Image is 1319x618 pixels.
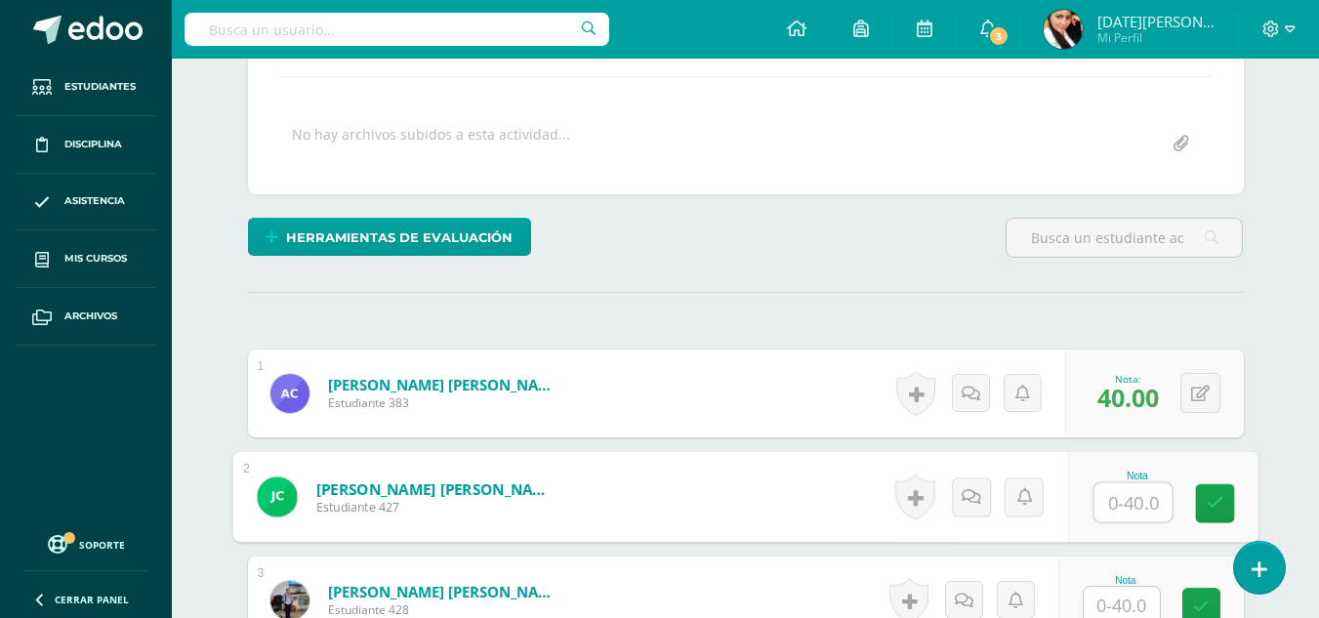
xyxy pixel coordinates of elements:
div: Nota: [1097,372,1159,386]
div: Nota [1083,575,1169,586]
span: Estudiante 427 [315,499,556,516]
input: Busca un usuario... [185,13,609,46]
a: [PERSON_NAME] [PERSON_NAME] [328,375,562,394]
a: Estudiantes [16,59,156,116]
a: [PERSON_NAME] [PERSON_NAME] [315,478,556,499]
a: Herramientas de evaluación [248,218,531,256]
img: 610ad0d831f34807110f1d13d452a28c.png [270,374,309,413]
span: Mi Perfil [1097,29,1215,46]
span: Soporte [79,538,125,552]
a: Archivos [16,288,156,346]
a: [PERSON_NAME] [PERSON_NAME] [328,582,562,601]
span: Asistencia [64,193,125,209]
span: 40.00 [1097,381,1159,414]
img: 4cbb0a1200225868eacf9208f2b39aae.png [1044,10,1083,49]
span: Herramientas de evaluación [286,220,513,256]
span: [DATE][PERSON_NAME] [1097,12,1215,31]
input: Busca un estudiante aquí... [1007,219,1242,257]
a: Disciplina [16,116,156,174]
span: Disciplina [64,137,122,152]
img: d87087ab4e35fa4e01a2c434084fc5a2.png [257,476,297,516]
span: Cerrar panel [55,593,129,606]
span: Archivos [64,309,117,324]
span: Estudiantes [64,79,136,95]
div: No hay archivos subidos a esta actividad... [292,125,570,163]
input: 0-40.0 [1093,483,1172,522]
span: Estudiante 383 [328,394,562,411]
a: Asistencia [16,174,156,231]
a: Soporte [23,530,148,556]
span: 3 [988,25,1010,47]
div: Nota [1092,471,1181,481]
span: Estudiante 428 [328,601,562,618]
a: Mis cursos [16,230,156,288]
span: Mis cursos [64,251,127,267]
